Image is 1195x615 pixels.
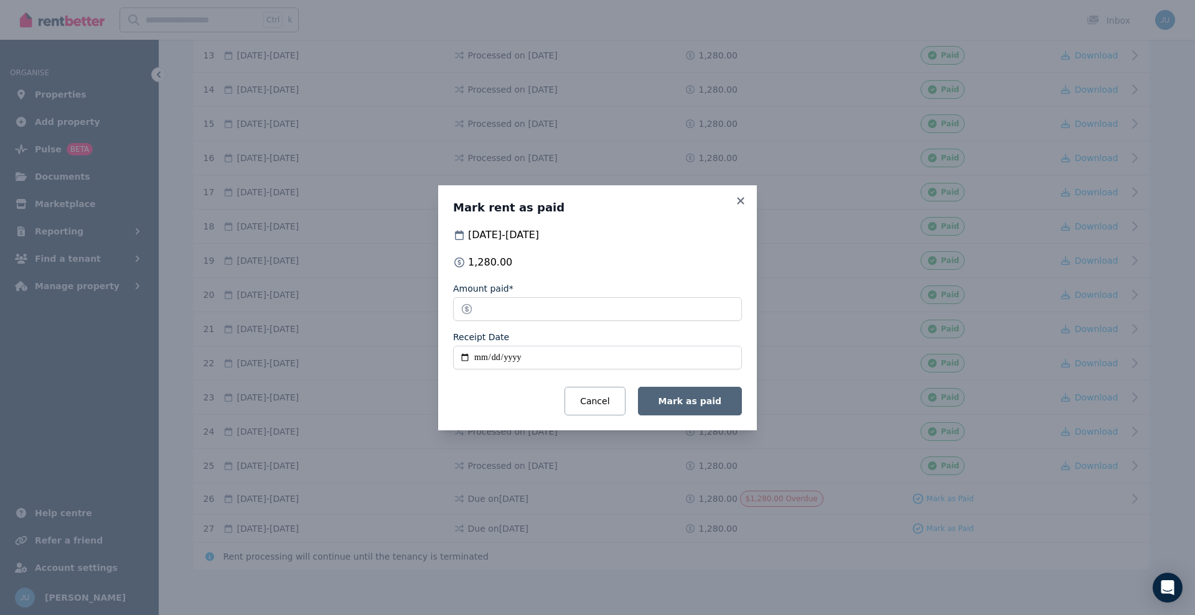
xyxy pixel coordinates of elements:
span: 1,280.00 [468,255,512,270]
label: Receipt Date [453,331,509,343]
span: Mark as paid [658,396,721,406]
div: Open Intercom Messenger [1153,573,1183,603]
span: [DATE] - [DATE] [468,228,539,243]
h3: Mark rent as paid [453,200,742,215]
button: Mark as paid [638,387,742,415]
label: Amount paid* [453,282,513,295]
button: Cancel [565,387,625,415]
